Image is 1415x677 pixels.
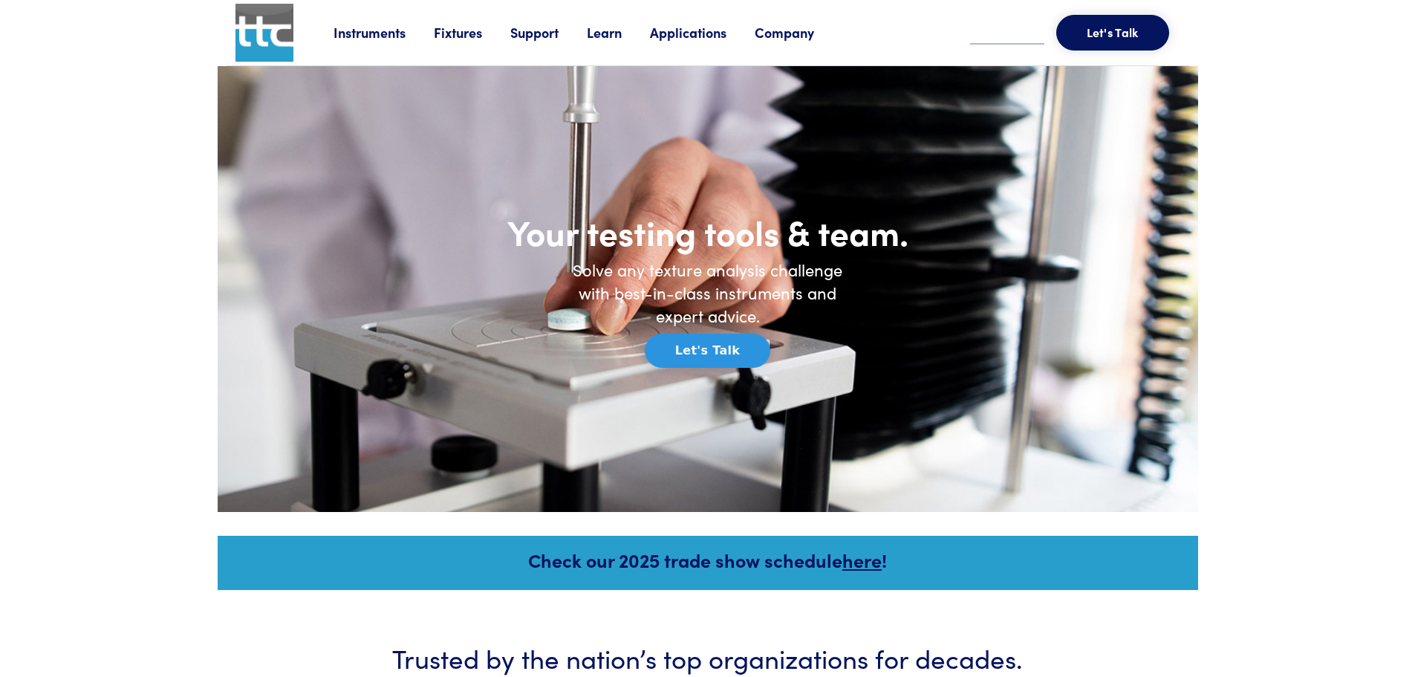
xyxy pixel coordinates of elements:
[755,23,842,42] a: Company
[238,547,1178,573] h5: Check our 2025 trade show schedule !
[842,547,882,573] a: here
[510,23,587,42] a: Support
[262,639,1154,676] h3: Trusted by the nation’s top organizations for decades.
[411,210,1005,253] h1: Your testing tools & team.
[1056,15,1169,51] button: Let's Talk
[559,259,856,327] h6: Solve any texture analysis challenge with best-in-class instruments and expert advice.
[650,23,755,42] a: Applications
[235,4,293,62] img: ttc_logo_1x1_v1.0.png
[587,23,650,42] a: Learn
[334,23,434,42] a: Instruments
[434,23,510,42] a: Fixtures
[645,334,770,368] button: Let's Talk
